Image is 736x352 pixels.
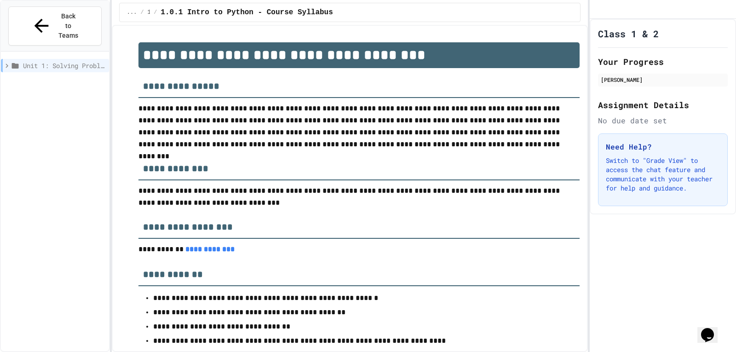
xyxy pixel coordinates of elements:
[606,141,720,152] h3: Need Help?
[8,6,102,46] button: Back to Teams
[127,9,137,16] span: ...
[148,9,150,16] span: 1.0 Syllabus
[161,7,333,18] span: 1.0.1 Intro to Python - Course Syllabus
[140,9,144,16] span: /
[57,12,79,40] span: Back to Teams
[606,156,720,193] p: Switch to "Grade View" to access the chat feature and communicate with your teacher for help and ...
[697,315,727,343] iframe: chat widget
[598,98,728,111] h2: Assignment Details
[598,115,728,126] div: No due date set
[154,9,157,16] span: /
[23,61,105,70] span: Unit 1: Solving Problems in Computer Science
[601,75,725,84] div: [PERSON_NAME]
[598,27,659,40] h1: Class 1 & 2
[598,55,728,68] h2: Your Progress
